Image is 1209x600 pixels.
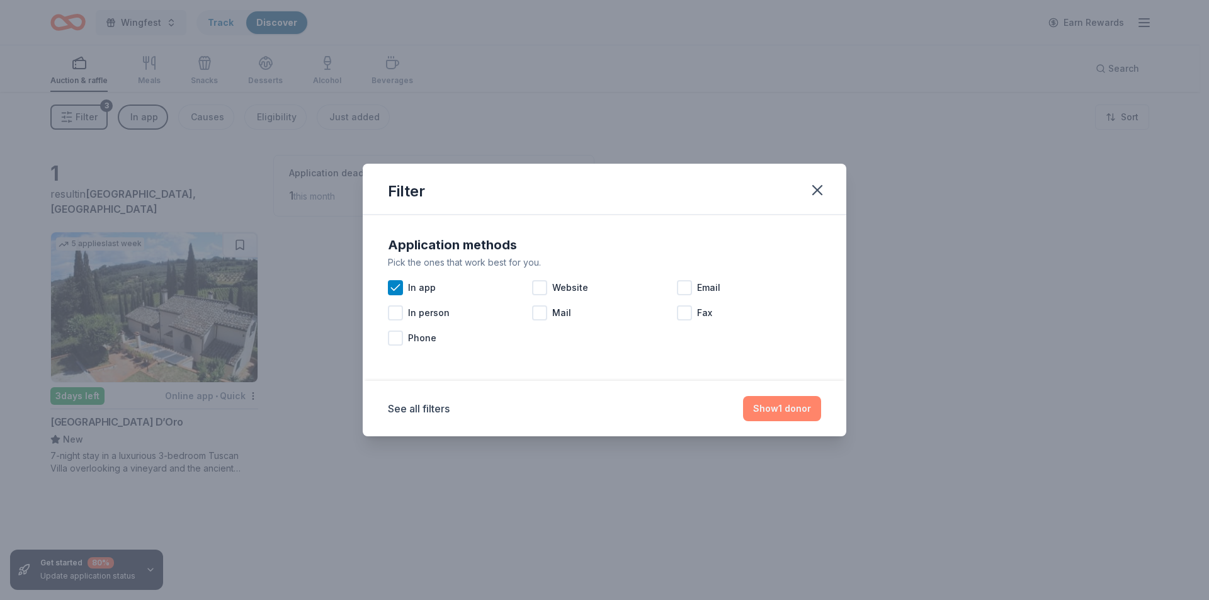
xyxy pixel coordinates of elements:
[408,280,436,295] span: In app
[388,401,450,416] button: See all filters
[408,305,450,320] span: In person
[388,181,425,201] div: Filter
[697,280,720,295] span: Email
[388,255,821,270] div: Pick the ones that work best for you.
[388,235,821,255] div: Application methods
[697,305,712,320] span: Fax
[552,280,588,295] span: Website
[743,396,821,421] button: Show1 donor
[408,331,436,346] span: Phone
[552,305,571,320] span: Mail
